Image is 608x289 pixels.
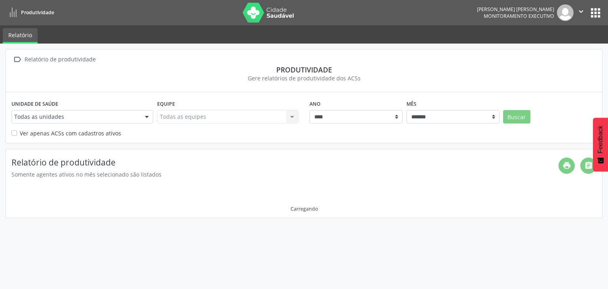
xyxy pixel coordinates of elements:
span: Todas as unidades [14,113,137,121]
button: Buscar [503,110,530,124]
i:  [577,7,585,16]
a: Produtividade [6,6,54,19]
span: Feedback [597,125,604,153]
label: Unidade de saúde [11,98,58,110]
label: Ano [310,98,321,110]
button: Feedback - Mostrar pesquisa [593,118,608,171]
div: Somente agentes ativos no mês selecionado são listados [11,170,559,179]
label: Ver apenas ACSs com cadastros ativos [20,129,121,137]
button:  [574,4,589,21]
img: img [557,4,574,21]
span: Produtividade [21,9,54,16]
span: Monitoramento Executivo [484,13,554,19]
i:  [11,54,23,65]
div: Carregando [291,205,318,212]
div: Gere relatórios de produtividade dos ACSs [11,74,597,82]
button: apps [589,6,602,20]
div: [PERSON_NAME] [PERSON_NAME] [477,6,554,13]
h4: Relatório de produtividade [11,158,559,167]
a: Relatório [3,28,38,44]
label: Mês [407,98,416,110]
a:  Relatório de produtividade [11,54,97,65]
label: Equipe [157,98,175,110]
div: Produtividade [11,65,597,74]
div: Relatório de produtividade [23,54,97,65]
